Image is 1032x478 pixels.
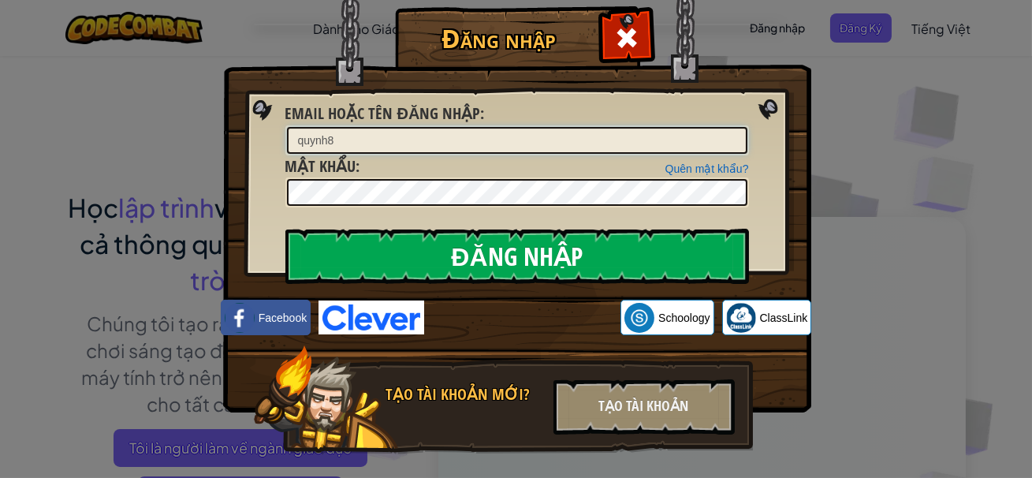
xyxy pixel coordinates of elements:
[285,103,485,125] label: :
[285,229,749,284] input: Đăng nhập
[665,162,749,175] a: Quên mật khẩu?
[726,303,756,333] img: classlink-logo-small.png
[225,303,255,333] img: facebook_small.png
[386,383,544,406] div: Tạo tài khoản mới?
[319,301,424,334] img: clever-logo-blue.png
[658,310,710,326] span: Schoology
[553,379,735,435] div: Tạo tài khoản
[285,155,356,177] span: Mật khẩu
[285,103,481,124] span: Email hoặc tên đăng nhập
[399,24,600,52] h1: Đăng nhập
[624,303,654,333] img: schoology.png
[259,310,307,326] span: Facebook
[285,155,360,178] label: :
[424,301,620,335] iframe: Nút Đăng nhập bằng Google
[760,310,808,326] span: ClassLink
